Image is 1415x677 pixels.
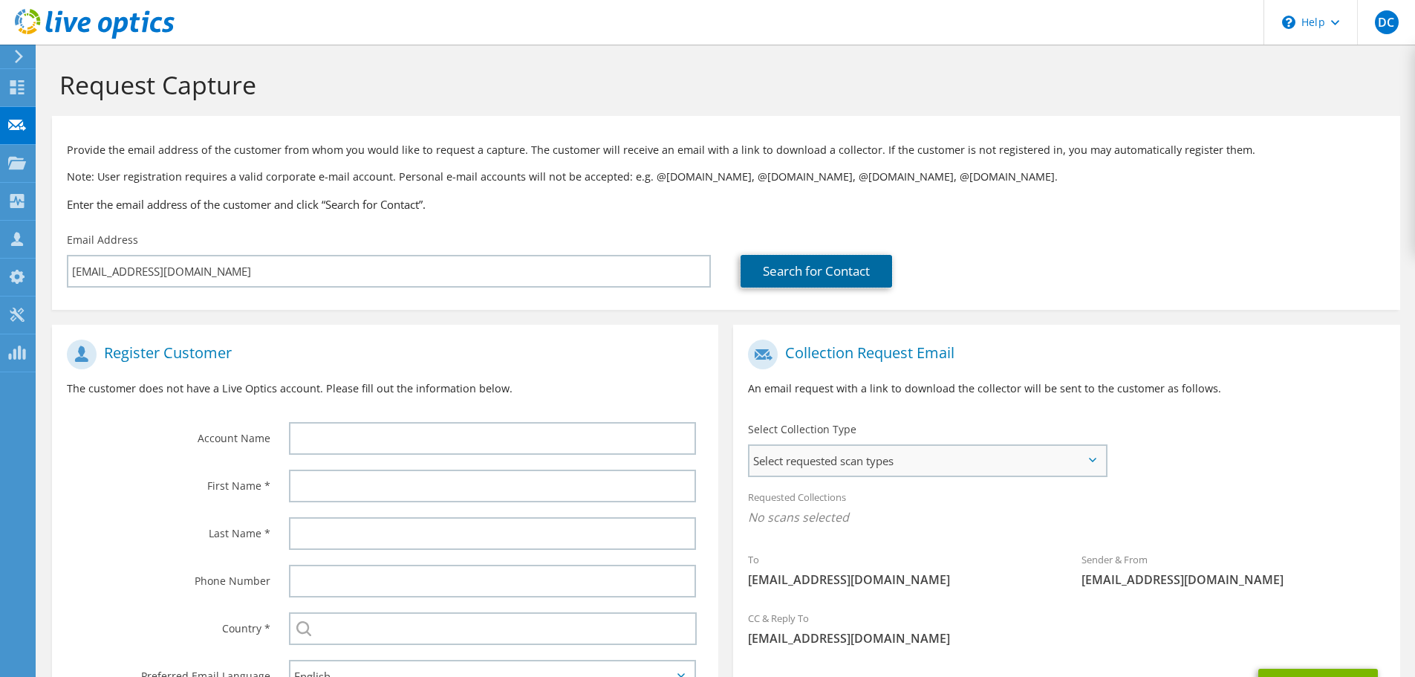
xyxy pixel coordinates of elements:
span: No scans selected [748,509,1385,525]
svg: \n [1282,16,1295,29]
span: [EMAIL_ADDRESS][DOMAIN_NAME] [1081,571,1385,588]
p: The customer does not have a Live Optics account. Please fill out the information below. [67,380,703,397]
span: DC [1375,10,1399,34]
div: Requested Collections [733,482,1399,537]
div: CC & Reply To [733,603,1399,654]
span: [EMAIL_ADDRESS][DOMAIN_NAME] [748,630,1385,647]
label: First Name * [67,470,270,493]
label: Country * [67,612,270,636]
h3: Enter the email address of the customer and click “Search for Contact”. [67,196,1385,213]
label: Email Address [67,233,138,247]
label: Phone Number [67,565,270,589]
span: Select requested scan types [749,446,1105,476]
p: An email request with a link to download the collector will be sent to the customer as follows. [748,380,1385,397]
label: Select Collection Type [748,422,856,437]
h1: Register Customer [67,340,696,369]
p: Provide the email address of the customer from whom you would like to request a capture. The cust... [67,142,1385,158]
p: Note: User registration requires a valid corporate e-mail account. Personal e-mail accounts will ... [67,169,1385,185]
span: [EMAIL_ADDRESS][DOMAIN_NAME] [748,571,1052,588]
div: Sender & From [1067,544,1400,595]
h1: Collection Request Email [748,340,1377,369]
h1: Request Capture [59,69,1385,100]
div: To [733,544,1067,595]
label: Account Name [67,422,270,446]
a: Search for Contact [741,255,892,288]
label: Last Name * [67,517,270,541]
